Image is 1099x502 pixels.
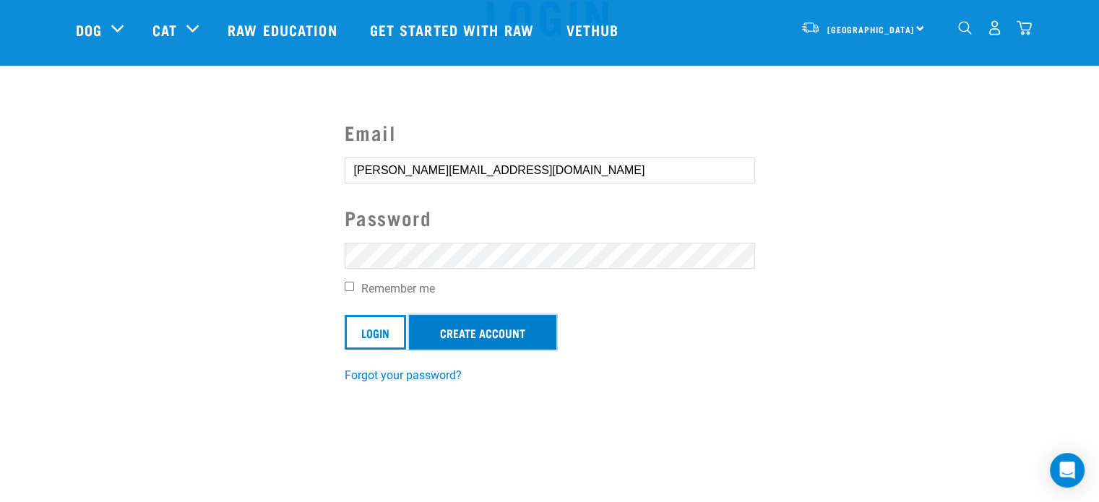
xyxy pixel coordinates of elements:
[345,282,354,291] input: Remember me
[345,203,755,233] label: Password
[1050,453,1085,488] div: Open Intercom Messenger
[345,315,406,350] input: Login
[345,280,755,298] label: Remember me
[987,20,1002,35] img: user.png
[345,118,755,147] label: Email
[801,21,820,34] img: van-moving.png
[213,1,355,59] a: Raw Education
[958,21,972,35] img: home-icon-1@2x.png
[355,1,552,59] a: Get started with Raw
[1017,20,1032,35] img: home-icon@2x.png
[345,368,462,382] a: Forgot your password?
[152,19,177,40] a: Cat
[76,19,102,40] a: Dog
[552,1,637,59] a: Vethub
[827,27,915,32] span: [GEOGRAPHIC_DATA]
[409,315,556,350] a: Create Account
